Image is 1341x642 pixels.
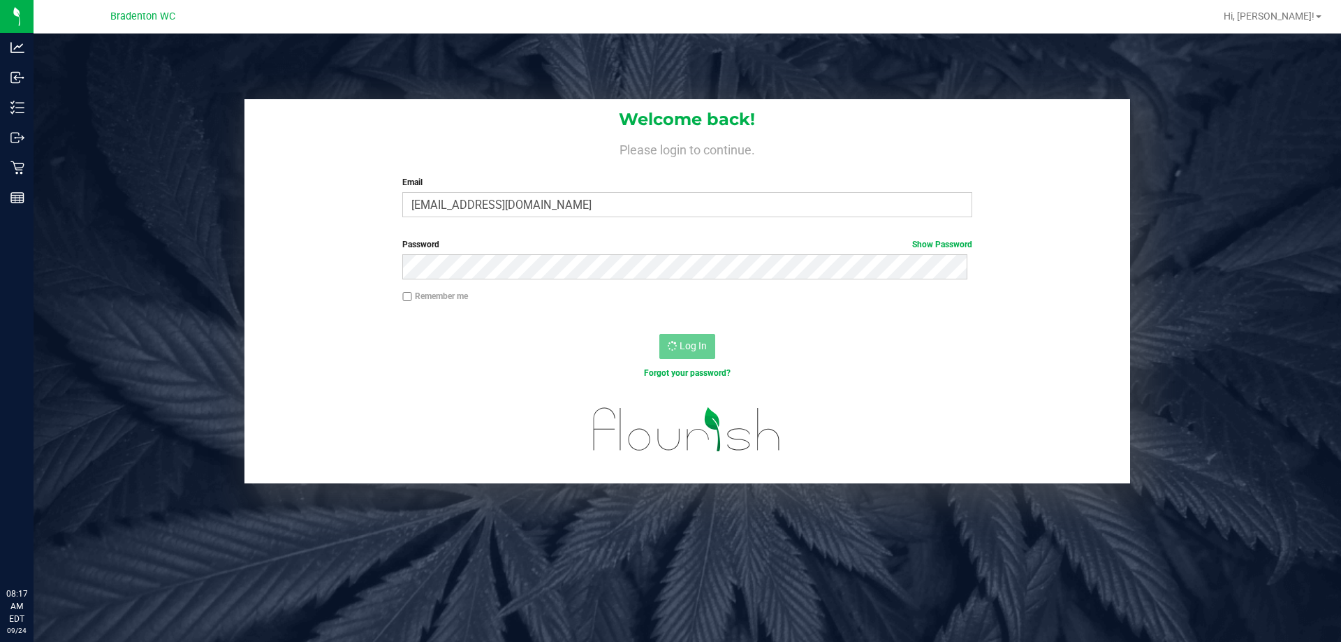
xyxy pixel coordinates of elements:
[10,101,24,115] inline-svg: Inventory
[680,340,707,351] span: Log In
[644,368,731,378] a: Forgot your password?
[110,10,175,22] span: Bradenton WC
[10,71,24,85] inline-svg: Inbound
[6,588,27,625] p: 08:17 AM EDT
[10,191,24,205] inline-svg: Reports
[576,394,798,465] img: flourish_logo.svg
[402,292,412,302] input: Remember me
[1224,10,1314,22] span: Hi, [PERSON_NAME]!
[244,140,1130,156] h4: Please login to continue.
[402,240,439,249] span: Password
[10,131,24,145] inline-svg: Outbound
[402,176,972,189] label: Email
[6,625,27,636] p: 09/24
[10,41,24,54] inline-svg: Analytics
[10,161,24,175] inline-svg: Retail
[912,240,972,249] a: Show Password
[659,334,715,359] button: Log In
[244,110,1130,129] h1: Welcome back!
[402,290,468,302] label: Remember me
